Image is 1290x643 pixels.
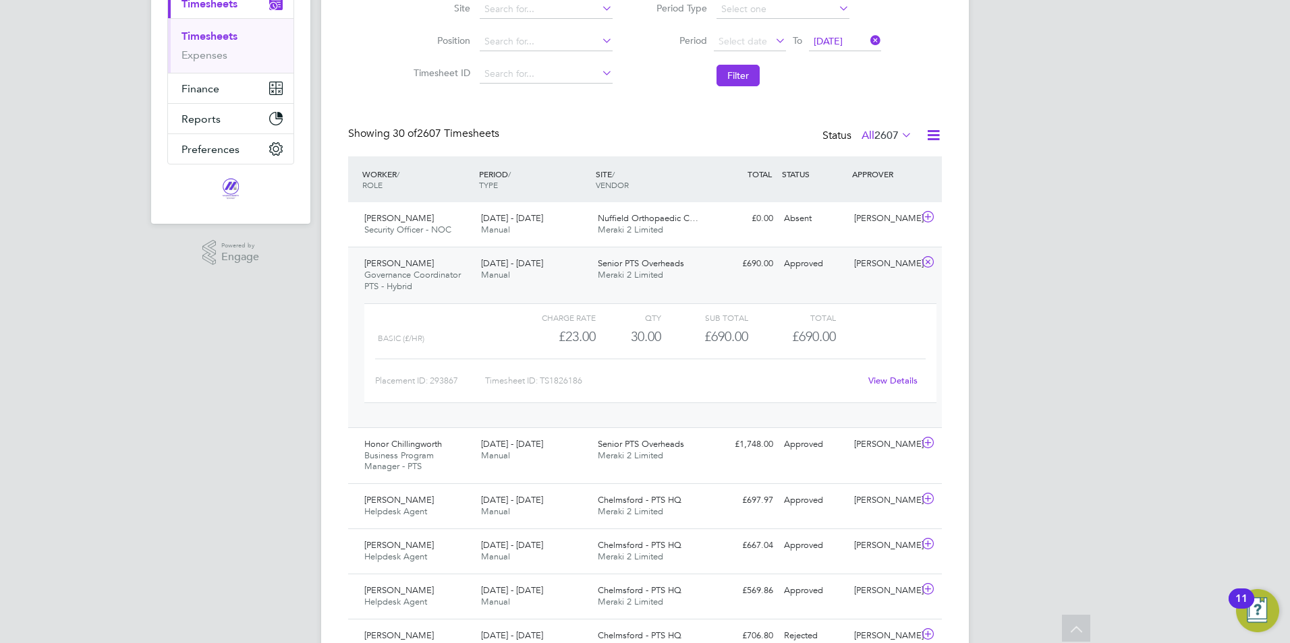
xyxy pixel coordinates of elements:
[849,580,919,602] div: [PERSON_NAME]
[822,127,915,146] div: Status
[480,65,613,84] input: Search for...
[481,450,510,461] span: Manual
[364,596,427,607] span: Helpdesk Agent
[481,596,510,607] span: Manual
[481,551,510,562] span: Manual
[868,375,918,386] a: View Details
[359,162,476,197] div: WORKER
[364,450,434,472] span: Business Program Manager - PTS
[779,534,849,557] div: Approved
[364,212,434,224] span: [PERSON_NAME]
[779,580,849,602] div: Approved
[481,539,543,551] span: [DATE] - [DATE]
[874,129,899,142] span: 2607
[814,35,843,47] span: [DATE]
[646,34,707,47] label: Period
[612,169,615,179] span: /
[202,240,260,266] a: Powered byEngage
[393,127,499,140] span: 2607 Timesheets
[779,433,849,456] div: Approved
[849,208,919,230] div: [PERSON_NAME]
[849,534,919,557] div: [PERSON_NAME]
[748,169,772,179] span: TOTAL
[364,494,434,506] span: [PERSON_NAME]
[598,551,663,562] span: Meraki 2 Limited
[779,489,849,512] div: Approved
[168,73,293,103] button: Finance
[480,32,613,51] input: Search for...
[364,539,434,551] span: [PERSON_NAME]
[598,212,698,224] span: Nuffield Orthopaedic C…
[375,370,485,392] div: Placement ID: 293867
[598,630,681,641] span: Chelmsford - PTS HQ
[598,596,663,607] span: Meraki 2 Limited
[168,18,293,73] div: Timesheets
[410,67,470,79] label: Timesheet ID
[221,251,259,263] span: Engage
[181,82,219,95] span: Finance
[221,178,240,200] img: magnussearch-logo-retina.png
[364,630,434,641] span: [PERSON_NAME]
[364,224,451,235] span: Security Officer - NOC
[481,506,510,517] span: Manual
[598,584,681,596] span: Chelmsford - PTS HQ
[779,253,849,275] div: Approved
[719,35,767,47] span: Select date
[364,551,427,562] span: Helpdesk Agent
[364,506,427,517] span: Helpdesk Agent
[397,169,399,179] span: /
[364,257,434,269] span: [PERSON_NAME]
[479,179,498,190] span: TYPE
[481,630,543,641] span: [DATE] - [DATE]
[598,269,663,280] span: Meraki 2 Limited
[596,326,661,348] div: 30.00
[181,113,221,125] span: Reports
[598,257,684,269] span: Senior PTS Overheads
[717,65,760,86] button: Filter
[476,162,592,197] div: PERIOD
[364,438,442,450] span: Honor Chillingworth
[598,450,663,461] span: Meraki 2 Limited
[596,309,661,326] div: QTY
[596,179,629,190] span: VENDOR
[646,2,707,14] label: Period Type
[481,494,543,506] span: [DATE] - [DATE]
[481,224,510,235] span: Manual
[167,178,294,200] a: Go to home page
[481,212,543,224] span: [DATE] - [DATE]
[598,539,681,551] span: Chelmsford - PTS HQ
[362,179,383,190] span: ROLE
[708,580,779,602] div: £569.86
[481,438,543,450] span: [DATE] - [DATE]
[393,127,417,140] span: 30 of
[748,309,835,326] div: Total
[1236,589,1279,632] button: Open Resource Center, 11 new notifications
[485,370,860,392] div: Timesheet ID: TS1826186
[849,489,919,512] div: [PERSON_NAME]
[168,104,293,133] button: Reports
[481,257,543,269] span: [DATE] - [DATE]
[364,269,461,292] span: Governance Coordinator PTS - Hybrid
[481,269,510,280] span: Manual
[181,30,237,42] a: Timesheets
[1235,599,1247,616] div: 11
[849,253,919,275] div: [PERSON_NAME]
[168,134,293,164] button: Preferences
[661,326,748,348] div: £690.00
[708,534,779,557] div: £667.04
[410,2,470,14] label: Site
[779,162,849,186] div: STATUS
[789,32,806,49] span: To
[348,127,502,141] div: Showing
[509,309,596,326] div: Charge rate
[181,143,240,156] span: Preferences
[410,34,470,47] label: Position
[598,438,684,450] span: Senior PTS Overheads
[708,253,779,275] div: £690.00
[481,584,543,596] span: [DATE] - [DATE]
[598,506,663,517] span: Meraki 2 Limited
[708,208,779,230] div: £0.00
[598,224,663,235] span: Meraki 2 Limited
[862,129,912,142] label: All
[181,49,227,61] a: Expenses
